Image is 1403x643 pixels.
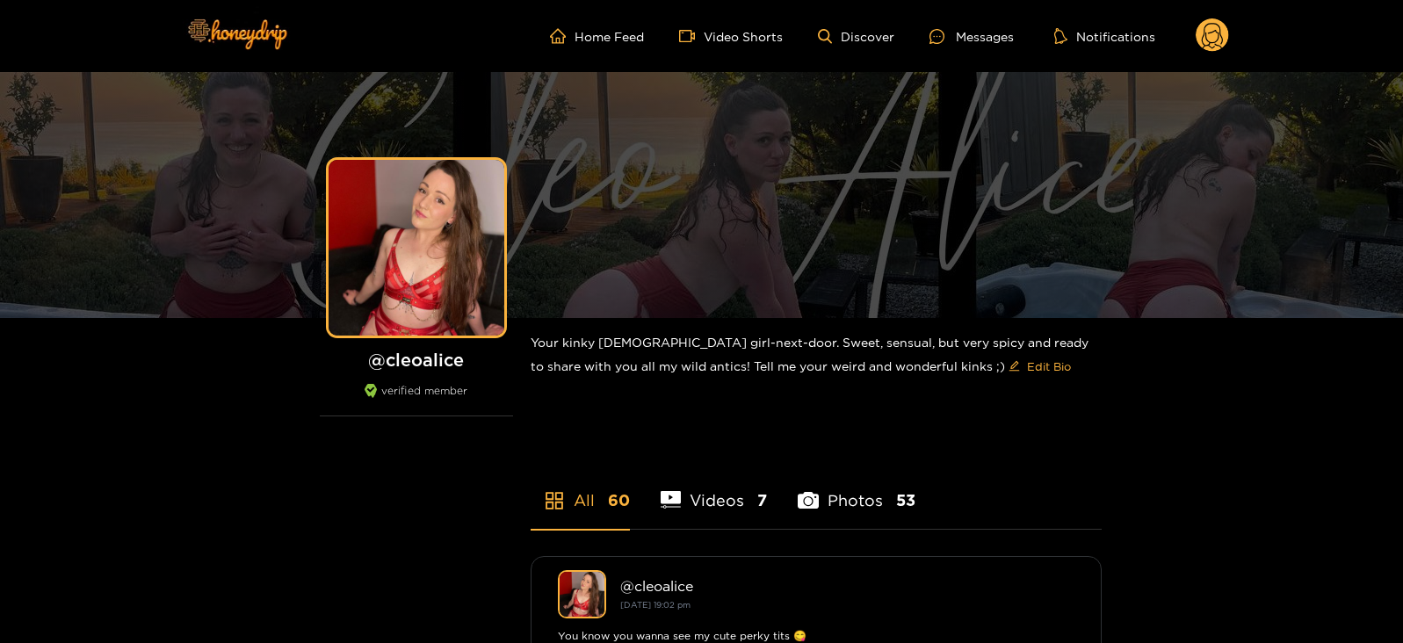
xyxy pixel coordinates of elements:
a: Home Feed [550,28,644,44]
a: Discover [818,29,894,44]
span: Edit Bio [1027,358,1071,375]
button: Notifications [1049,27,1161,45]
div: Messages [929,26,1014,47]
span: home [550,28,575,44]
span: 53 [896,489,915,511]
div: verified member [320,384,513,416]
span: 60 [608,489,630,511]
span: appstore [544,490,565,511]
img: cleoalice [558,570,606,618]
li: Videos [661,450,768,529]
small: [DATE] 19:02 pm [620,600,691,610]
span: edit [1009,360,1020,373]
li: Photos [798,450,915,529]
div: @ cleoalice [620,578,1074,594]
a: Video Shorts [679,28,783,44]
span: 7 [757,489,767,511]
li: All [531,450,630,529]
div: Your kinky [DEMOGRAPHIC_DATA] girl-next-door. Sweet, sensual, but very spicy and ready to share w... [531,318,1102,394]
h1: @ cleoalice [320,349,513,371]
span: video-camera [679,28,704,44]
button: editEdit Bio [1005,352,1074,380]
